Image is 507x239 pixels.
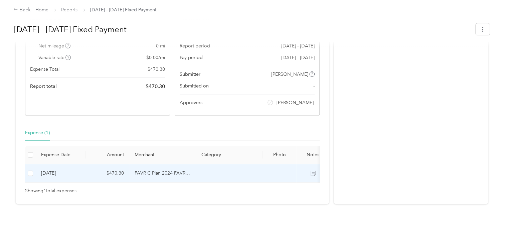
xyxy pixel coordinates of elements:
span: Submitter [180,71,200,78]
div: Back [13,6,31,14]
th: Merchant [129,146,196,164]
th: Amount [86,146,129,164]
td: 9-3-2025 [36,164,86,183]
th: Category [196,146,263,164]
span: Expense Total [30,66,59,73]
span: Report total [30,83,57,90]
span: $ 0.00 / mi [146,54,165,61]
td: $470.30 [86,164,129,183]
div: Expense (1) [25,129,50,137]
td: FAVR C Plan 2024 FAVR program [129,164,196,183]
span: Submitted on [180,82,209,89]
span: Variable rate [38,54,71,61]
span: [DATE] - [DATE] [281,54,315,61]
span: [PERSON_NAME] [277,99,314,106]
th: Photo [263,146,296,164]
span: $ 470.30 [148,66,165,73]
span: Approvers [180,99,202,106]
span: [PERSON_NAME] [271,71,308,78]
a: Home [35,7,48,13]
th: Expense Date [36,146,86,164]
span: [DATE] - [DATE] Fixed Payment [90,6,157,13]
span: - [313,82,315,89]
span: Pay period [180,54,203,61]
span: Showing 1 total expenses [25,187,76,195]
span: $ 470.30 [146,82,165,90]
a: Reports [61,7,77,13]
th: Notes [296,146,330,164]
h1: Sep 1 - 30, 2025 Fixed Payment [14,21,471,37]
iframe: Everlance-gr Chat Button Frame [470,202,507,239]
